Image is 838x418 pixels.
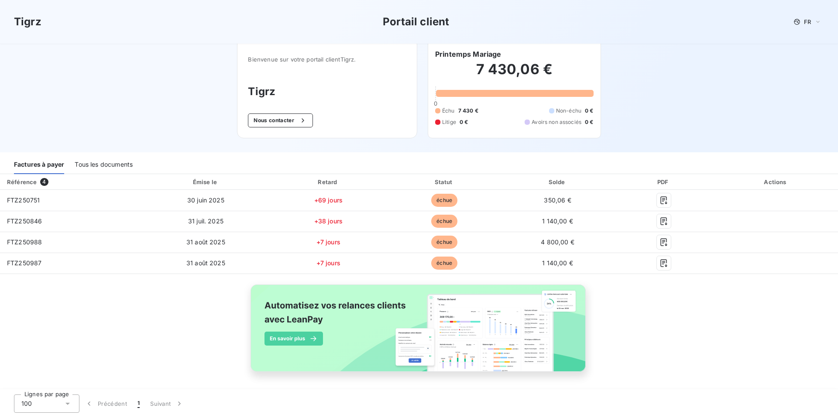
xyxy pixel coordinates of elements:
div: Émise le [144,178,268,186]
span: 1 140,00 € [542,259,573,267]
span: échue [431,194,457,207]
span: Bienvenue sur votre portail client Tigrz . [248,56,406,63]
span: 0 € [585,118,593,126]
span: 1 140,00 € [542,217,573,225]
span: 31 août 2025 [186,259,225,267]
span: 4 800,00 € [541,238,574,246]
h3: Tigrz [14,14,41,30]
span: +7 jours [316,259,340,267]
span: Non-échu [556,107,581,115]
img: banner [243,279,595,387]
button: Suivant [145,394,189,413]
div: Statut [389,178,500,186]
span: 30 juin 2025 [187,196,224,204]
span: FR [804,18,811,25]
button: Précédent [79,394,132,413]
div: PDF [615,178,712,186]
span: 0 € [585,107,593,115]
span: Échu [442,107,455,115]
span: 100 [21,399,32,408]
span: FTZ250988 [7,238,42,246]
span: échue [431,236,457,249]
div: Factures à payer [14,156,64,174]
h2: 7 430,06 € [435,61,594,87]
button: 1 [132,394,145,413]
span: 7 430 € [458,107,478,115]
div: Solde [504,178,612,186]
div: Tous les documents [75,156,133,174]
div: Retard [271,178,385,186]
span: 350,06 € [544,196,571,204]
h3: Tigrz [248,84,406,99]
div: Actions [716,178,836,186]
span: 31 juil. 2025 [188,217,223,225]
button: Nous contacter [248,113,313,127]
h3: Portail client [383,14,449,30]
span: échue [431,257,457,270]
span: +38 jours [314,217,343,225]
span: FTZ250751 [7,196,40,204]
span: FTZ250987 [7,259,41,267]
div: Référence [7,178,37,185]
span: 0 [434,100,437,107]
span: 4 [40,178,48,186]
span: 0 € [460,118,468,126]
span: échue [431,215,457,228]
span: 1 [137,399,140,408]
span: Litige [442,118,456,126]
h6: Printemps Mariage [435,49,501,59]
span: +69 jours [314,196,343,204]
span: 31 août 2025 [186,238,225,246]
span: FTZ250846 [7,217,42,225]
span: +7 jours [316,238,340,246]
span: Avoirs non associés [532,118,581,126]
